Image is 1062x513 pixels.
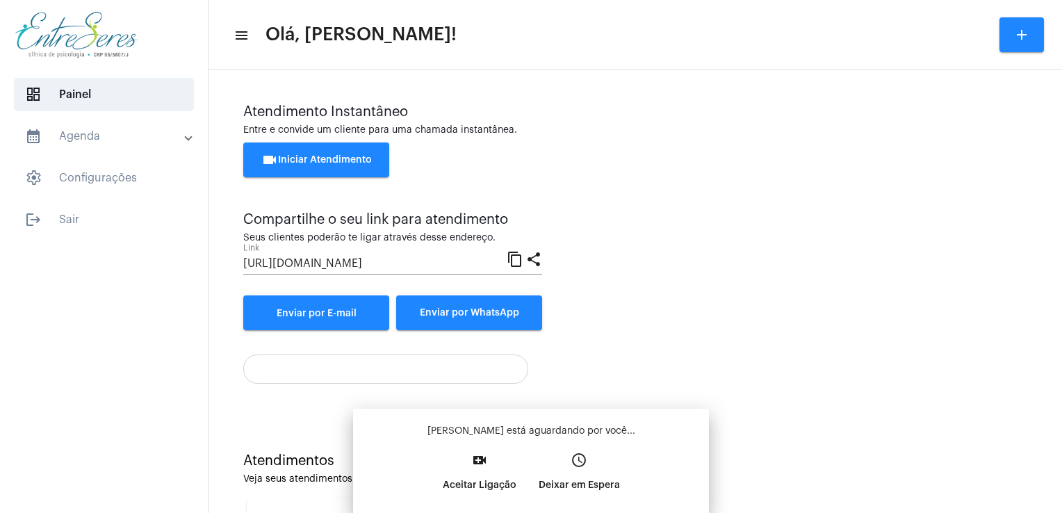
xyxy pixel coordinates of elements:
[25,86,42,103] span: sidenav icon
[243,474,1027,484] div: Veja seus atendimentos em aberto.
[243,125,1027,136] div: Entre e convide um cliente para uma chamada instantânea.
[420,308,519,318] span: Enviar por WhatsApp
[14,161,194,195] span: Configurações
[14,78,194,111] span: Painel
[528,448,631,507] button: Deixar em Espera
[525,250,542,267] mat-icon: share
[539,473,620,498] p: Deixar em Espera
[571,452,587,469] mat-icon: access_time
[234,27,247,44] mat-icon: sidenav icon
[25,128,186,145] mat-panel-title: Agenda
[261,152,278,168] mat-icon: videocam
[471,452,488,469] mat-icon: video_call
[243,212,542,227] div: Compartilhe o seu link para atendimento
[364,424,698,438] p: [PERSON_NAME] está aguardando por você...
[25,211,42,228] mat-icon: sidenav icon
[443,473,516,498] p: Aceitar Ligação
[11,7,141,63] img: aa27006a-a7e4-c883-abf8-315c10fe6841.png
[277,309,357,318] span: Enviar por E-mail
[265,24,457,46] span: Olá, [PERSON_NAME]!
[1013,26,1030,43] mat-icon: add
[507,250,523,267] mat-icon: content_copy
[25,128,42,145] mat-icon: sidenav icon
[25,170,42,186] span: sidenav icon
[261,155,372,165] span: Iniciar Atendimento
[432,448,528,507] button: Aceitar Ligação
[243,233,542,243] div: Seus clientes poderão te ligar através desse endereço.
[14,203,194,236] span: Sair
[243,453,1027,469] div: Atendimentos
[243,104,1027,120] div: Atendimento Instantâneo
